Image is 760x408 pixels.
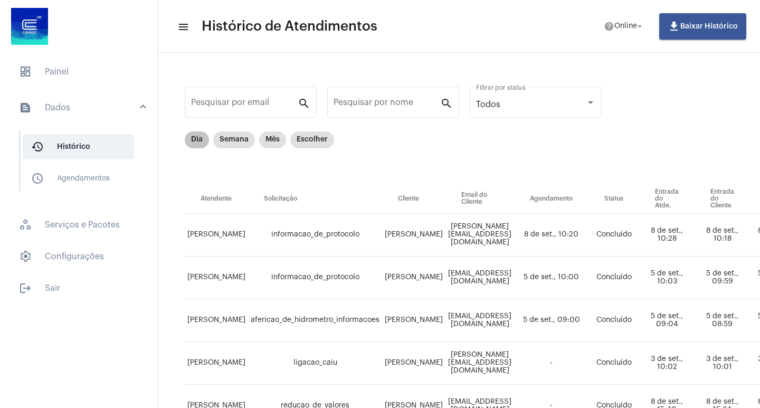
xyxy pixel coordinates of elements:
td: [PERSON_NAME] [185,257,248,299]
span: informacao_de_protocolo [271,231,359,238]
th: Entrada do Cliente [695,184,750,214]
td: [PERSON_NAME] [185,299,248,342]
span: Histórico [23,134,134,159]
mat-chip: Dia [185,131,209,148]
td: Concluído [588,214,639,257]
td: [EMAIL_ADDRESS][DOMAIN_NAME] [445,299,514,342]
span: informacao_de_protocolo [271,273,359,281]
mat-icon: sidenav icon [19,101,32,114]
th: Status [588,184,639,214]
td: 8 de set., 10:20 [514,214,588,257]
span: Online [614,23,637,30]
td: 5 de set., 09:00 [514,299,588,342]
mat-icon: arrow_drop_down [635,22,644,31]
th: Agendamento [514,184,588,214]
span: sidenav icon [19,219,32,231]
button: Baixar Histórico [659,13,746,40]
mat-chip: Semana [213,131,255,148]
span: sidenav icon [19,65,32,78]
mat-chip: Escolher [290,131,334,148]
mat-icon: sidenav icon [177,21,188,33]
mat-panel-title: Dados [19,101,141,114]
th: Email do Cliente [445,184,514,214]
td: Concluído [588,257,639,299]
mat-icon: sidenav icon [31,172,44,185]
span: Configurações [11,244,147,269]
td: [PERSON_NAME][EMAIL_ADDRESS][DOMAIN_NAME] [445,342,514,385]
span: afericao_de_hidrometro_informacoes [251,316,379,324]
mat-icon: file_download [668,20,680,33]
mat-chip: Mês [259,131,286,148]
td: [PERSON_NAME] [185,214,248,257]
th: Solicitação [248,184,382,214]
th: Cliente [382,184,445,214]
th: Entrada do Atde. [639,184,695,214]
td: 3 de set., 10:02 [639,342,695,385]
mat-icon: search [440,97,453,109]
input: Pesquisar por nome [334,100,440,109]
span: Histórico de Atendimentos [202,18,377,35]
span: sidenav icon [19,250,32,263]
td: [PERSON_NAME] [185,342,248,385]
th: Atendente [185,184,248,214]
td: 8 de set., 10:28 [639,214,695,257]
mat-expansion-panel-header: sidenav iconDados [6,91,158,125]
td: 8 de set., 10:18 [695,214,750,257]
td: Concluído [588,342,639,385]
td: [PERSON_NAME] [382,214,445,257]
input: Pesquisar por email [191,100,298,109]
span: Sair [11,276,147,301]
mat-icon: sidenav icon [19,282,32,295]
span: ligacao_caiu [293,359,337,366]
mat-icon: search [298,97,310,109]
span: Baixar Histórico [668,23,738,30]
mat-icon: sidenav icon [31,140,44,153]
span: Painel [11,59,147,84]
span: Serviços e Pacotes [11,212,147,238]
td: 5 de set., 08:59 [695,299,750,342]
td: 5 de set., 09:59 [695,257,750,299]
td: [PERSON_NAME] [382,257,445,299]
td: [PERSON_NAME] [382,299,445,342]
span: Todos [476,100,500,109]
mat-icon: help [604,21,614,32]
td: [EMAIL_ADDRESS][DOMAIN_NAME] [445,257,514,299]
td: [PERSON_NAME][EMAIL_ADDRESS][DOMAIN_NAME] [445,214,514,257]
td: Concluído [588,299,639,342]
td: 5 de set., 10:03 [639,257,695,299]
td: 5 de set., 10:00 [514,257,588,299]
button: Online [597,16,651,37]
div: sidenav iconDados [6,125,158,206]
td: 5 de set., 09:04 [639,299,695,342]
span: Agendamentos [23,166,134,191]
img: d4669ae0-8c07-2337-4f67-34b0df7f5ae4.jpeg [8,5,51,48]
td: [PERSON_NAME] [382,342,445,385]
td: - [514,342,588,385]
td: 3 de set., 10:01 [695,342,750,385]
